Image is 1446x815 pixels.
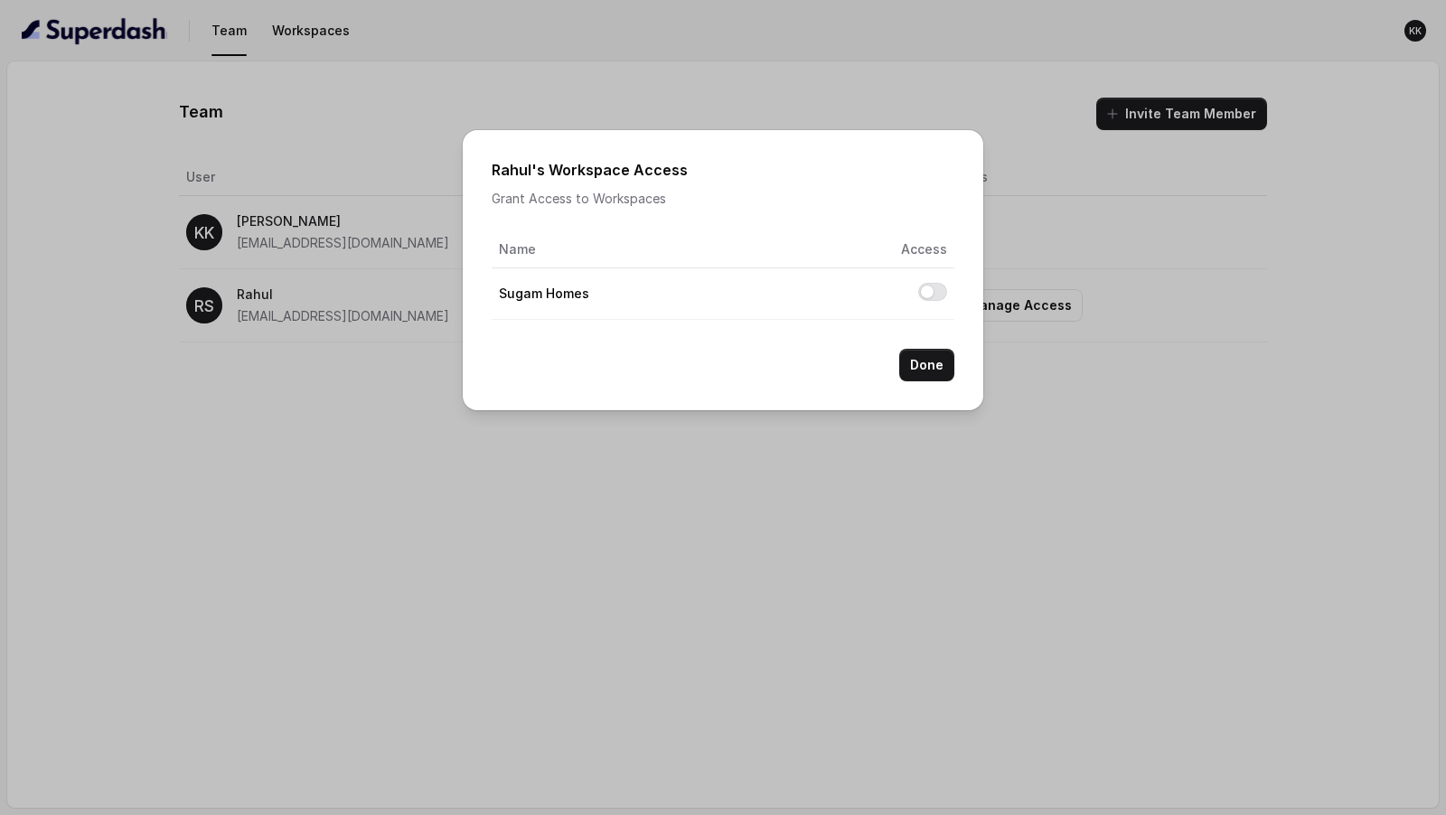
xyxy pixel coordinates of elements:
th: Name [492,231,723,268]
h2: Rahul 's Workspace Access [492,159,954,181]
button: Allow access to Sugam Homes [918,283,947,301]
td: Sugam Homes [492,268,723,320]
p: Grant Access to Workspaces [492,188,954,210]
th: Access [723,231,954,268]
button: Done [899,349,954,381]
